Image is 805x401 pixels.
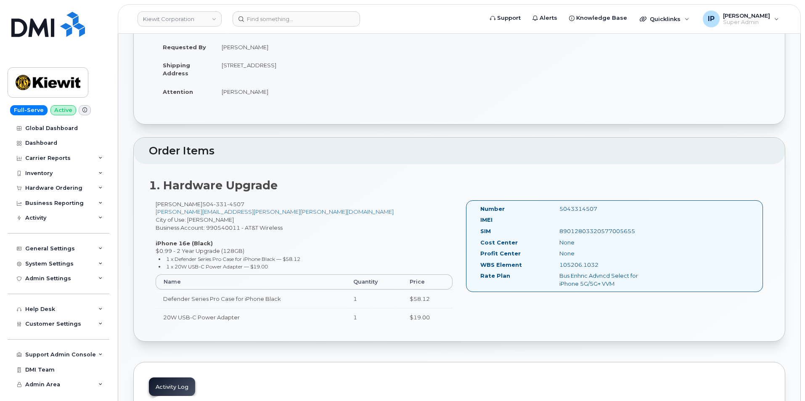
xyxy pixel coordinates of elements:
[156,308,346,327] td: 20W USB-C Power Adapter
[402,289,453,308] td: $58.12
[346,308,402,327] td: 1
[163,88,193,95] strong: Attention
[484,10,527,27] a: Support
[214,56,453,82] td: [STREET_ADDRESS]
[163,44,206,50] strong: Requested By
[708,14,715,24] span: IP
[214,38,453,56] td: [PERSON_NAME]
[149,145,770,157] h2: Order Items
[214,82,453,101] td: [PERSON_NAME]
[553,205,664,213] div: 5043314507
[402,308,453,327] td: $19.00
[497,14,521,22] span: Support
[214,201,227,207] span: 331
[553,272,664,287] div: Bus Enhnc Advncd Select for iPhone 5G/5G+ VVM
[402,274,453,289] th: Price
[723,19,770,26] span: Super Admin
[166,263,268,270] small: 1 x 20W USB-C Power Adapter — $19.00
[156,240,213,247] strong: iPhone 16e (Black)
[634,11,695,27] div: Quicklinks
[346,289,402,308] td: 1
[149,200,459,334] div: [PERSON_NAME] City of Use: [PERSON_NAME] Business Account: 990540011 - AT&T Wireless $0.99 - 2 Ye...
[480,272,510,280] label: Rate Plan
[202,201,244,207] span: 504
[156,274,346,289] th: Name
[480,205,505,213] label: Number
[480,250,521,258] label: Profit Center
[527,10,563,27] a: Alerts
[553,261,664,269] div: 105206.1032
[553,227,664,235] div: 89012803320577005655
[163,62,190,77] strong: Shipping Address
[156,289,346,308] td: Defender Series Pro Case for iPhone Black
[768,364,799,395] iframe: Messenger Launcher
[576,14,627,22] span: Knowledge Base
[723,12,770,19] span: [PERSON_NAME]
[227,201,244,207] span: 4507
[553,250,664,258] div: None
[166,256,300,262] small: 1 x Defender Series Pro Case for iPhone Black — $58.12
[480,227,491,235] label: SIM
[650,16,681,22] span: Quicklinks
[480,239,518,247] label: Cost Center
[480,261,522,269] label: WBS Element
[553,239,664,247] div: None
[138,11,222,27] a: Kiewit Corporation
[480,216,493,224] label: IMEI
[540,14,557,22] span: Alerts
[346,274,402,289] th: Quantity
[563,10,633,27] a: Knowledge Base
[156,208,394,215] a: [PERSON_NAME][EMAIL_ADDRESS][PERSON_NAME][PERSON_NAME][DOMAIN_NAME]
[697,11,785,27] div: Ione Partin
[233,11,360,27] input: Find something...
[149,178,278,192] strong: 1. Hardware Upgrade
